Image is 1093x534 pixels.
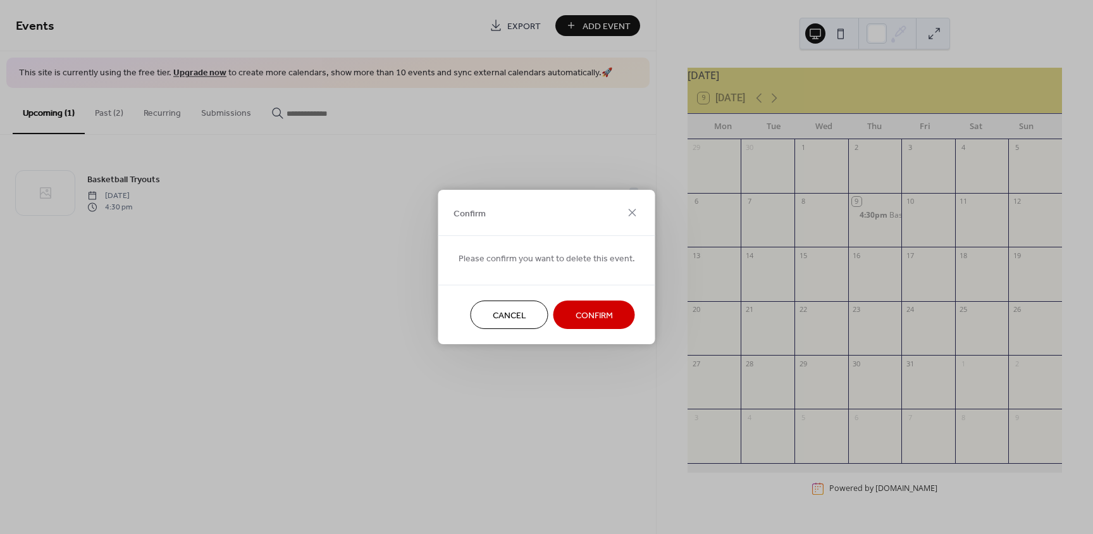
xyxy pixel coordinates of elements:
button: Cancel [471,301,548,329]
span: Please confirm you want to delete this event. [459,252,635,266]
span: Confirm [454,207,486,220]
button: Confirm [553,301,635,329]
span: Confirm [576,309,613,323]
span: Cancel [493,309,526,323]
